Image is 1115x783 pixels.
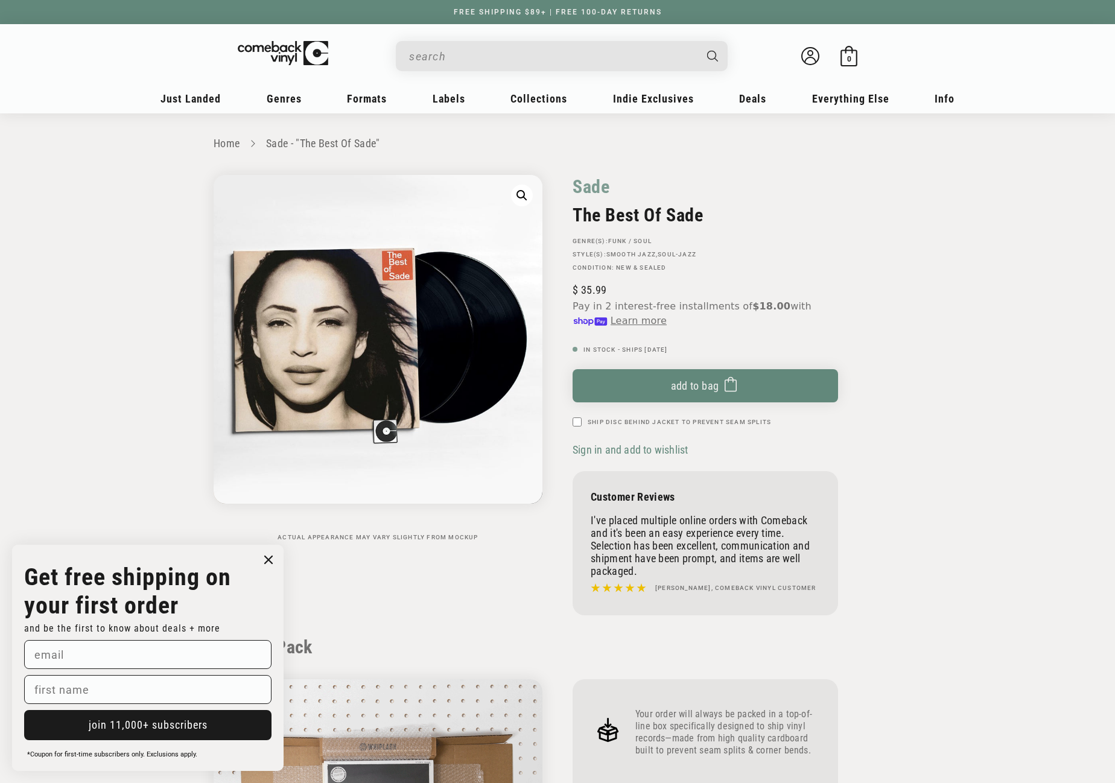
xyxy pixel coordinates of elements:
span: Everything Else [812,92,889,105]
input: email [24,640,272,669]
span: Just Landed [160,92,221,105]
div: Search [396,41,728,71]
button: Add to bag [573,369,838,402]
span: Formats [347,92,387,105]
span: Add to bag [671,379,719,392]
button: Close dialog [259,551,278,569]
input: When autocomplete results are available use up and down arrows to review and enter to select [409,44,695,69]
a: Home [214,137,240,150]
img: star5.svg [591,580,646,596]
span: Sign in and add to wishlist [573,443,688,456]
span: Collections [510,92,567,105]
nav: breadcrumbs [214,135,901,153]
p: STYLE(S): , [573,251,838,258]
span: Labels [433,92,465,105]
button: Sign in and add to wishlist [573,443,691,457]
p: I've placed multiple online orders with Comeback and it's been an easy experience every time. Sel... [591,514,820,577]
media-gallery: Gallery Viewer [214,175,542,541]
span: Info [935,92,955,105]
a: Soul-Jazz [658,251,696,258]
img: Frame_4.png [591,712,626,747]
span: Genres [267,92,302,105]
a: Sade [573,175,609,198]
strong: Get free shipping on your first order [24,563,231,620]
h2: How We Pack [214,636,901,658]
a: FREE SHIPPING $89+ | FREE 100-DAY RETURNS [442,8,674,16]
span: 0 [847,54,851,63]
span: $ [573,284,578,296]
span: Deals [739,92,766,105]
p: Your order will always be packed in a top-of-line box specifically designed to ship vinyl records... [635,708,820,756]
p: Actual appearance may vary slightly from mockup [214,534,542,541]
p: GENRE(S): [573,238,838,245]
span: 35.99 [573,284,606,296]
p: Condition: New & Sealed [573,264,838,271]
input: first name [24,675,272,704]
span: *Coupon for first-time subscribers only. Exclusions apply. [27,750,197,758]
p: Customer Reviews [591,490,820,503]
button: join 11,000+ subscribers [24,710,272,740]
a: Sade - "The Best Of Sade" [266,137,380,150]
button: Search [697,41,729,71]
p: In Stock - Ships [DATE] [573,346,838,353]
span: Indie Exclusives [613,92,694,105]
label: Ship Disc Behind Jacket To Prevent Seam Splits [588,417,771,426]
span: and be the first to know about deals + more [24,623,220,634]
h2: The Best Of Sade [573,204,838,226]
h4: [PERSON_NAME], Comeback Vinyl customer [655,583,816,593]
a: Smooth Jazz [606,251,656,258]
a: Funk / Soul [608,238,652,244]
